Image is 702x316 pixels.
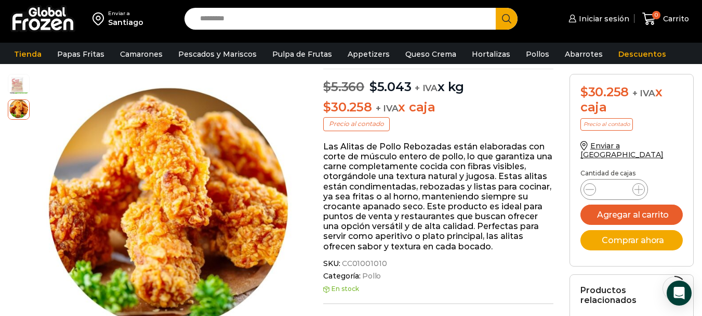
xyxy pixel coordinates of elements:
[400,44,461,64] a: Queso Crema
[640,7,692,31] a: 0 Carrito
[340,259,387,268] span: CC01001010
[323,100,553,115] p: x caja
[323,99,331,115] span: $
[8,98,29,119] span: alitas-de-pollo
[521,44,554,64] a: Pollos
[560,44,608,64] a: Abarrotes
[323,259,553,268] span: SKU:
[267,44,337,64] a: Pulpa de Frutas
[580,285,683,305] h2: Productos relacionados
[376,103,399,113] span: + IVA
[9,44,47,64] a: Tienda
[580,141,664,159] a: Enviar a [GEOGRAPHIC_DATA]
[108,17,143,28] div: Santiago
[667,281,692,306] div: Open Intercom Messenger
[580,84,629,99] bdi: 30.258
[323,99,372,115] bdi: 30.258
[580,205,683,225] button: Agregar al carrito
[580,84,588,99] span: $
[632,88,655,98] span: + IVA
[652,11,660,19] span: 0
[496,8,518,30] button: Search button
[92,10,108,28] img: address-field-icon.svg
[323,79,331,94] span: $
[108,10,143,17] div: Enviar a
[566,8,629,29] a: Iniciar sesión
[369,79,412,94] bdi: 5.043
[323,69,553,95] p: x kg
[115,44,168,64] a: Camarones
[580,230,683,250] button: Comprar ahora
[323,142,553,251] p: Las Alitas de Pollo Rebozadas están elaboradas con corte de músculo entero de pollo, lo que garan...
[613,44,671,64] a: Descuentos
[369,79,377,94] span: $
[361,272,381,281] a: Pollo
[323,117,390,131] p: Precio al contado
[604,182,624,197] input: Product quantity
[8,74,29,95] span: alitas-pollo
[660,14,689,24] span: Carrito
[323,285,553,293] p: En stock
[415,83,438,93] span: + IVA
[323,79,364,94] bdi: 5.360
[467,44,515,64] a: Hortalizas
[580,85,683,115] div: x caja
[580,118,633,131] p: Precio al contado
[580,170,683,177] p: Cantidad de cajas
[173,44,262,64] a: Pescados y Mariscos
[342,44,395,64] a: Appetizers
[52,44,110,64] a: Papas Fritas
[576,14,629,24] span: Iniciar sesión
[323,272,553,281] span: Categoría:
